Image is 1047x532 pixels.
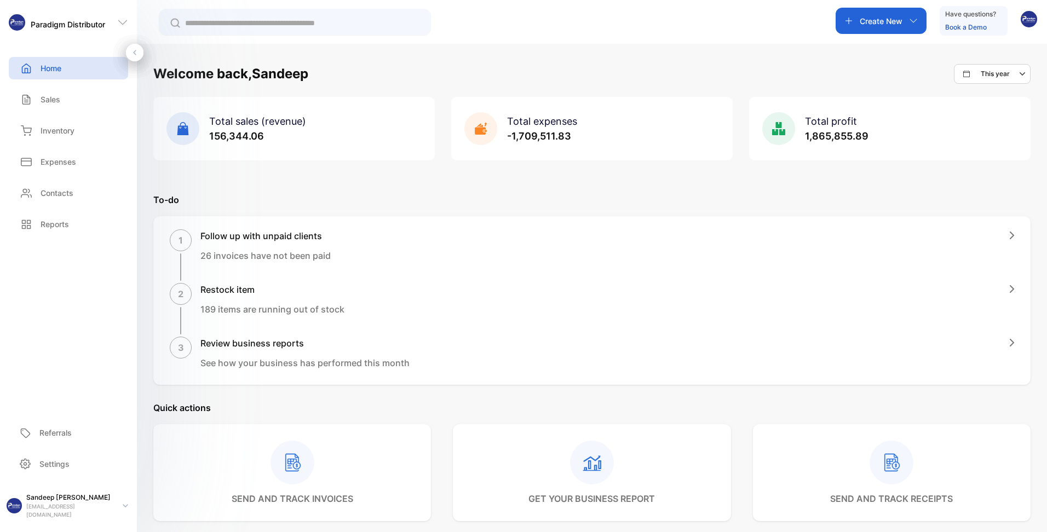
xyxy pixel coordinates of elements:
span: 156,344.06 [209,130,264,142]
p: 26 invoices have not been paid [200,249,331,262]
p: Paradigm Distributor [31,19,105,30]
p: Reports [41,218,69,230]
img: logo [9,14,25,31]
p: See how your business has performed this month [200,356,410,369]
p: 3 [178,341,184,354]
p: Quick actions [153,401,1031,414]
p: Sales [41,94,60,105]
img: profile [7,498,22,513]
h1: Welcome back, Sandeep [153,64,308,84]
h1: Restock item [200,283,344,296]
p: 2 [178,287,183,300]
p: This year [981,69,1010,79]
span: Total sales (revenue) [209,115,306,127]
p: send and track receipts [830,492,953,505]
img: avatar [1021,11,1037,27]
button: avatar [1021,8,1037,34]
p: [EMAIL_ADDRESS][DOMAIN_NAME] [26,502,114,519]
button: This year [954,64,1031,84]
p: send and track invoices [232,492,353,505]
p: Referrals [39,427,72,438]
p: Sandeep [PERSON_NAME] [26,493,114,502]
p: Create New [860,15,902,27]
p: Contacts [41,187,73,199]
p: get your business report [528,492,655,505]
span: Total profit [805,115,857,127]
p: Inventory [41,125,74,136]
p: To-do [153,193,1031,206]
p: 189 items are running out of stock [200,303,344,316]
a: Book a Demo [945,23,987,31]
p: 1 [179,234,183,247]
span: 1,865,855.89 [805,130,868,142]
span: Total expenses [507,115,577,127]
button: Create New [836,8,927,34]
h1: Review business reports [200,337,410,350]
p: Have questions? [945,9,996,20]
h1: Follow up with unpaid clients [200,229,331,242]
p: Home [41,62,61,74]
p: Expenses [41,156,76,167]
p: Settings [39,458,70,470]
span: -1,709,511.83 [507,130,571,142]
